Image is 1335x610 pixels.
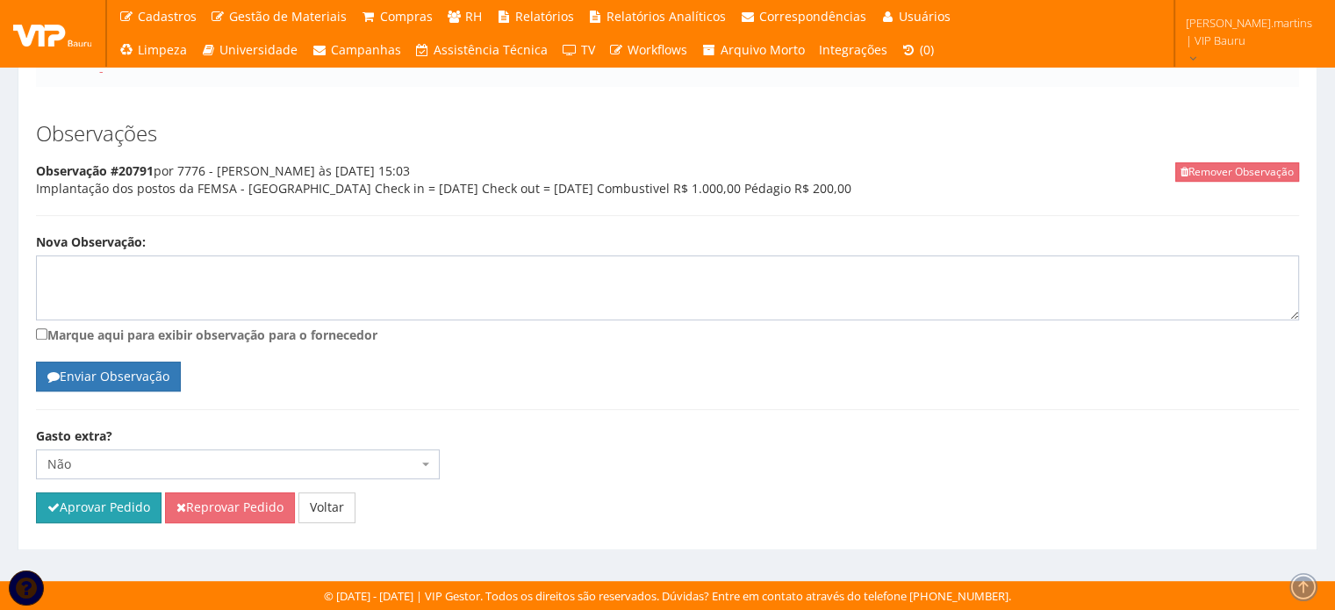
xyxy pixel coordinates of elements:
span: Cadastros [138,8,197,25]
button: Remover Observação [1175,162,1299,181]
button: Aprovar Pedido [36,492,161,522]
span: Relatórios [515,8,574,25]
a: Limpeza [111,33,194,67]
span: Gestão de Materiais [229,8,347,25]
div: © [DATE] - [DATE] | VIP Gestor. Todos os direitos são reservados. Dúvidas? Entre em contato atrav... [324,588,1011,605]
span: Universidade [219,41,298,58]
span: Limpeza [138,41,187,58]
span: Integrações [819,41,887,58]
a: Assistência Técnica [408,33,556,67]
span: Correspondências [759,8,866,25]
a: (0) [894,33,942,67]
span: Usuários [899,8,951,25]
span: RH [465,8,482,25]
a: Workflows [602,33,695,67]
a: Campanhas [305,33,408,67]
a: Arquivo Morto [694,33,812,67]
button: Reprovar Pedido [165,492,295,522]
span: Arquivo Morto [721,41,805,58]
span: Workflows [628,41,687,58]
input: Marque aqui para exibir observação para o fornecedor [36,328,47,340]
label: Gasto extra? [36,427,112,445]
span: Campanhas [331,41,401,58]
span: TV [581,41,595,58]
label: Marque aqui para exibir observação para o fornecedor [36,325,1299,344]
span: Relatórios Analíticos [606,8,726,25]
span: Não [47,456,418,473]
span: Não [36,449,440,479]
img: logo [13,20,92,47]
strong: Observação #20791 [36,162,154,179]
a: TV [555,33,602,67]
span: - [99,62,104,79]
a: Integrações [812,33,894,67]
div: por 7776 - [PERSON_NAME] às [DATE] 15:03 Implantação dos postos da FEMSA - [GEOGRAPHIC_DATA] Chec... [36,162,1299,216]
span: Assistência Técnica [434,41,548,58]
label: Nova Observação: [36,233,146,251]
span: [PERSON_NAME].martins | VIP Bauru [1186,14,1312,49]
span: Compras [380,8,433,25]
span: (0) [920,41,934,58]
h3: Observações [36,122,1299,145]
a: Voltar [298,492,355,522]
a: Universidade [194,33,305,67]
button: Enviar Observação [36,362,181,391]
